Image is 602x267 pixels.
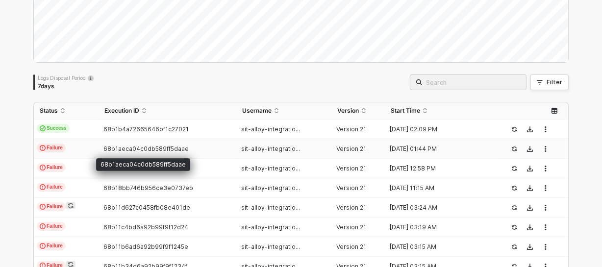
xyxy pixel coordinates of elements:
span: Success [37,124,70,133]
span: icon-success-page [511,244,517,250]
div: [DATE] 11:15 AM [385,184,492,192]
span: Failure [37,183,66,192]
span: 68b11b6ad6a92b99f9f1245e [103,243,188,250]
span: icon-table [552,108,557,114]
div: [DATE] 02:09 PM [385,125,492,133]
span: icon-exclamation [40,243,46,249]
span: icon-success-page [511,146,517,152]
span: Version 21 [336,243,366,250]
span: 68b11c4bd6a92b99f9f12d24 [103,223,188,231]
span: icon-download [527,185,533,191]
span: sit-alloy-integratio... [241,165,300,172]
span: icon-download [527,166,533,171]
span: icon-exclamation [40,184,46,190]
span: Version 21 [336,125,366,133]
span: Failure [37,242,66,250]
div: 68b1aeca04c0db589ff5daae [96,158,190,171]
span: Version 21 [336,145,366,152]
span: sit-alloy-integratio... [241,184,300,192]
span: sit-alloy-integratio... [241,243,300,250]
span: icon-sync [68,203,74,209]
span: icon-success-page [511,205,517,211]
span: icon-success-page [511,126,517,132]
span: Failure [37,222,66,231]
span: Execution ID [104,107,139,115]
button: Filter [530,74,569,90]
span: Version [337,107,359,115]
span: 68b1b4a72665646bf1c27021 [103,125,189,133]
span: icon-success-page [511,166,517,171]
div: Logs Disposal Period [38,74,94,81]
span: Version 21 [336,223,366,231]
span: 68b18bb746b956ce3e0737eb [103,184,193,192]
span: icon-download [527,244,533,250]
div: [DATE] 12:58 PM [385,165,492,172]
span: 68b11d627c0458fb08e401de [103,204,190,211]
span: icon-exclamation [40,223,46,229]
span: Version 21 [336,165,366,172]
span: icon-download [527,146,533,152]
span: icon-exclamation [40,204,46,210]
span: 68b1aeca04c0db589ff5daae [103,145,189,152]
span: sit-alloy-integratio... [241,223,300,231]
span: Failure [37,144,66,152]
span: icon-success-page [511,185,517,191]
div: [DATE] 03:15 AM [385,243,492,251]
span: icon-success-page [511,224,517,230]
div: [DATE] 01:44 PM [385,145,492,153]
span: sit-alloy-integratio... [241,145,300,152]
span: icon-download [527,205,533,211]
span: Username [242,107,272,115]
span: Status [40,107,58,114]
span: icon-cards [40,125,46,131]
span: 68b1a40604c0db589ff5c9b8 [103,165,190,172]
th: Execution ID [99,102,236,120]
th: Version [331,102,385,120]
span: Version 21 [336,204,366,211]
span: icon-exclamation [40,145,46,151]
div: 7 days [38,82,94,90]
input: Search [426,77,520,88]
span: Failure [37,202,66,211]
span: Start Time [391,107,420,115]
span: icon-download [527,224,533,230]
span: sit-alloy-integratio... [241,204,300,211]
span: icon-download [527,126,533,132]
th: Start Time [385,102,500,120]
span: sit-alloy-integratio... [241,125,300,133]
span: Version 21 [336,184,366,192]
div: [DATE] 03:24 AM [385,204,492,212]
div: Filter [547,78,562,86]
div: [DATE] 03:19 AM [385,223,492,231]
th: Username [236,102,332,120]
span: icon-exclamation [40,165,46,170]
span: Failure [37,163,66,172]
